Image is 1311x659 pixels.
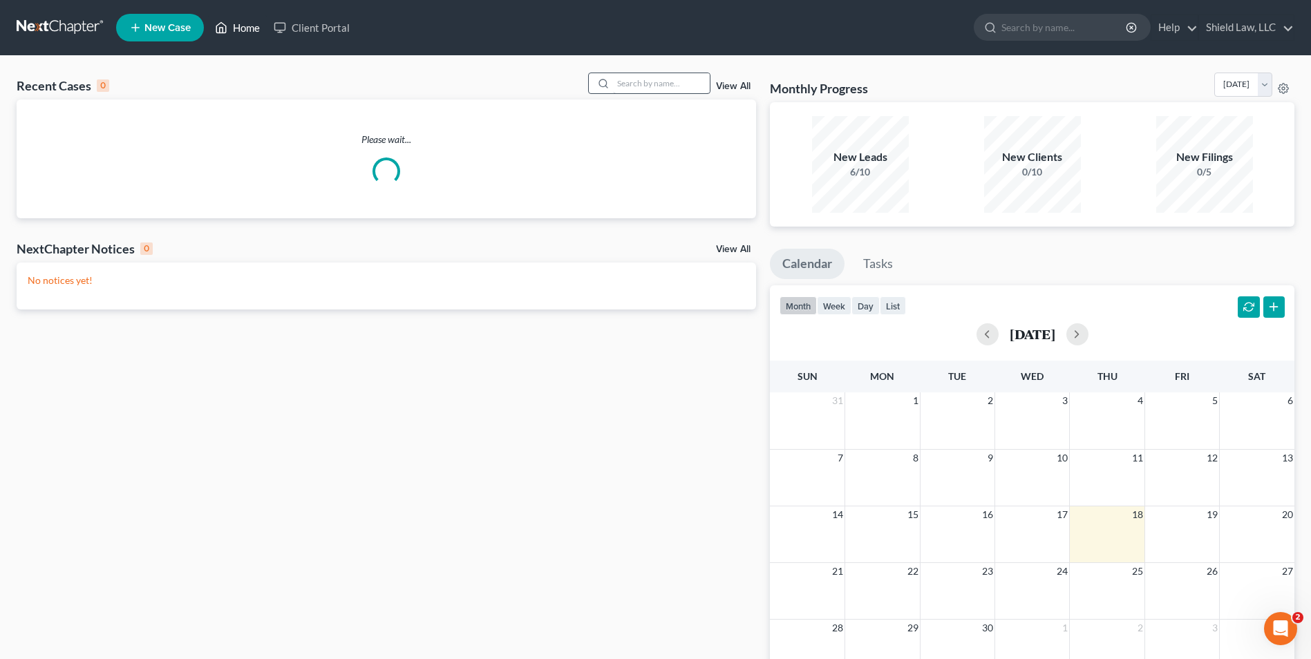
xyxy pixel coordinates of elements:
div: 6/10 [812,165,909,179]
span: 13 [1281,450,1294,466]
span: 21 [831,563,845,580]
a: Shield Law, LLC [1199,15,1294,40]
span: 3 [1061,392,1069,409]
input: Search by name... [613,73,710,93]
a: Client Portal [267,15,357,40]
span: 8 [912,450,920,466]
span: 18 [1131,506,1144,523]
span: 23 [981,563,994,580]
span: 2 [986,392,994,409]
span: 26 [1205,563,1219,580]
span: 4 [1136,392,1144,409]
span: 15 [906,506,920,523]
span: 24 [1055,563,1069,580]
button: day [851,296,880,315]
button: month [780,296,817,315]
span: 10 [1055,450,1069,466]
span: 2 [1292,612,1303,623]
a: View All [716,82,751,91]
a: Help [1151,15,1198,40]
span: Sat [1248,370,1265,382]
span: Sun [798,370,818,382]
input: Search by name... [1001,15,1128,40]
div: 0/5 [1156,165,1253,179]
span: New Case [144,23,191,33]
span: Thu [1097,370,1117,382]
span: 14 [831,506,845,523]
span: 2 [1136,620,1144,636]
span: 17 [1055,506,1069,523]
a: View All [716,245,751,254]
a: Calendar [770,249,845,279]
span: 22 [906,563,920,580]
span: 20 [1281,506,1294,523]
span: 29 [906,620,920,636]
span: 3 [1211,620,1219,636]
iframe: Intercom live chat [1264,612,1297,645]
span: 30 [981,620,994,636]
span: 12 [1205,450,1219,466]
p: No notices yet! [28,274,745,287]
span: Wed [1021,370,1044,382]
div: NextChapter Notices [17,240,153,257]
span: 7 [836,450,845,466]
span: 27 [1281,563,1294,580]
div: New Leads [812,149,909,165]
span: 9 [986,450,994,466]
button: week [817,296,851,315]
span: 1 [1061,620,1069,636]
div: New Clients [984,149,1081,165]
span: 28 [831,620,845,636]
span: 1 [912,392,920,409]
div: 0/10 [984,165,1081,179]
h3: Monthly Progress [770,80,868,97]
a: Tasks [851,249,905,279]
button: list [880,296,906,315]
span: 6 [1286,392,1294,409]
div: 0 [140,242,153,255]
span: 25 [1131,563,1144,580]
div: New Filings [1156,149,1253,165]
a: Home [208,15,267,40]
p: Please wait... [17,133,756,146]
span: Fri [1175,370,1189,382]
span: Mon [870,370,894,382]
span: 31 [831,392,845,409]
span: Tue [948,370,966,382]
div: Recent Cases [17,77,109,94]
span: 5 [1211,392,1219,409]
span: 19 [1205,506,1219,523]
h2: [DATE] [1010,327,1055,341]
div: 0 [97,79,109,92]
span: 11 [1131,450,1144,466]
span: 16 [981,506,994,523]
